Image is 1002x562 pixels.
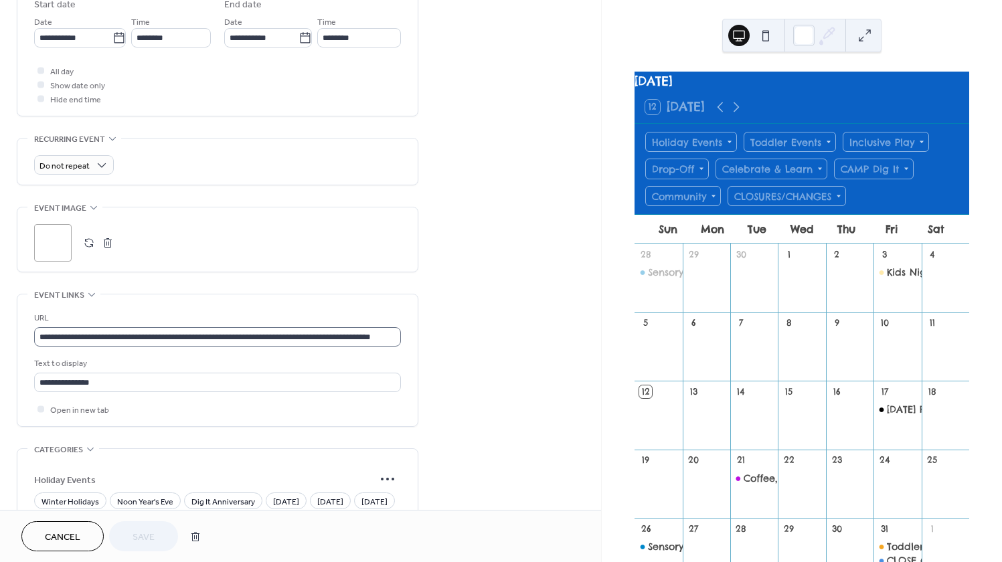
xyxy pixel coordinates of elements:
[690,215,735,244] div: Mon
[783,523,795,535] div: 29
[50,65,74,79] span: All day
[34,224,72,262] div: ;
[783,249,795,261] div: 1
[783,454,795,466] div: 22
[878,523,890,535] div: 31
[639,249,651,261] div: 28
[878,249,890,261] div: 3
[780,215,825,244] div: Wed
[914,215,958,244] div: Sat
[273,495,299,509] span: [DATE]
[687,385,699,397] div: 13
[730,472,778,485] div: Coffee, Conversation, & Toddler Playdate
[926,523,938,535] div: 1
[41,495,99,509] span: Winter Holidays
[878,454,890,466] div: 24
[687,523,699,535] div: 27
[744,472,944,485] div: Coffee, Conversation, & Toddler Playdate
[34,15,52,29] span: Date
[34,132,105,147] span: Recurring event
[735,385,747,397] div: 14
[117,495,173,509] span: Noon Year's Eve
[34,443,83,457] span: Categories
[735,215,780,244] div: Tue
[34,288,84,302] span: Event links
[50,403,109,417] span: Open in new tab
[878,317,890,329] div: 10
[783,385,795,397] div: 15
[735,523,747,535] div: 28
[635,72,969,91] div: [DATE]
[361,495,388,509] span: [DATE]
[831,317,843,329] div: 9
[645,215,690,244] div: Sun
[39,159,90,174] span: Do not repeat
[639,317,651,329] div: 5
[926,317,938,329] div: 11
[873,403,921,416] div: HALLOWEEN PARTY - Kids Night Out (4 years+)
[131,15,150,29] span: Time
[926,249,938,261] div: 4
[639,385,651,397] div: 12
[831,523,843,535] div: 30
[735,249,747,261] div: 30
[783,317,795,329] div: 8
[873,266,921,279] div: Kids Night Out
[34,357,398,371] div: Text to display
[21,521,104,551] button: Cancel
[831,249,843,261] div: 2
[34,311,398,325] div: URL
[878,385,890,397] div: 17
[34,201,86,215] span: Event image
[825,215,869,244] div: Thu
[191,495,255,509] span: Dig It Anniversary
[926,454,938,466] div: 25
[317,495,343,509] span: [DATE]
[34,473,374,487] span: Holiday Events
[687,317,699,329] div: 6
[869,215,914,244] div: Fri
[45,531,80,545] span: Cancel
[50,93,101,107] span: Hide end time
[687,249,699,261] div: 29
[648,540,790,553] div: Sensory [DATE] - Sensory Hour
[50,79,105,93] span: Show date only
[635,540,682,553] div: Sensory Sunday - Sensory Hour
[735,454,747,466] div: 21
[639,523,651,535] div: 26
[887,266,956,279] div: Kids Night Out
[317,15,336,29] span: Time
[687,454,699,466] div: 20
[873,540,921,553] div: Toddler Halloween Party (5 years & younger ONLY)
[639,454,651,466] div: 19
[831,454,843,466] div: 23
[224,15,242,29] span: Date
[635,266,682,279] div: Sensory Sunday - Sensory Hour
[648,266,790,279] div: Sensory [DATE] - Sensory Hour
[735,317,747,329] div: 7
[831,385,843,397] div: 16
[926,385,938,397] div: 18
